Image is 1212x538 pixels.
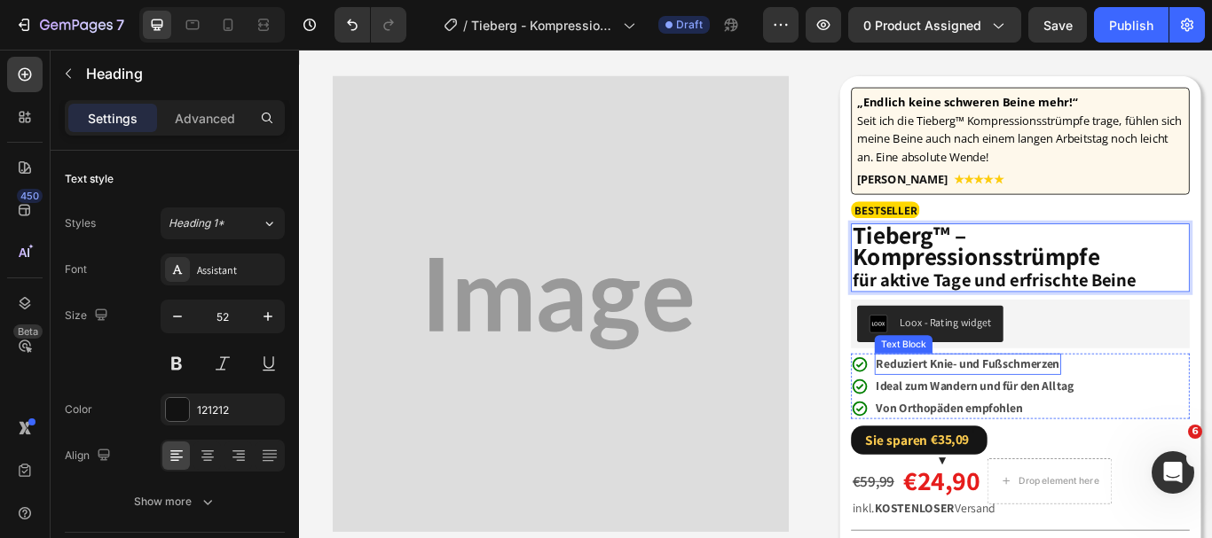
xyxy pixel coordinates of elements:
div: Undo/Redo [334,7,406,43]
button: Show more [65,486,285,518]
p: ▼ [743,467,837,493]
strong: BESTSELLER [648,179,720,196]
p: Advanced [175,109,235,128]
div: €35,09 [735,442,783,466]
div: Styles [65,215,96,231]
strong: Tieberg™ – Kompressionsstrümpfe [645,198,933,260]
div: Text Block [674,336,735,352]
div: 121212 [197,402,280,418]
button: Publish [1094,7,1169,43]
strong: Reduziert Knie- und Fußschmerzen [673,357,886,376]
div: 450 [17,189,43,203]
strong: „Endlich keine schweren Beine mehr!“ [650,52,908,70]
span: Tieberg - Kompressionssocken [471,16,616,35]
div: Beta [13,324,43,339]
span: / [463,16,468,35]
strong: Von Orthopäden empfohlen [673,409,844,427]
span: 6 [1188,425,1202,439]
button: Save [1028,7,1087,43]
strong: Ideal zum Wandern und für den Alltag [673,383,902,402]
p: 7 [116,14,124,35]
button: Heading 1* [161,207,285,239]
iframe: Intercom live chat [1152,451,1194,494]
p: ⁠⁠⁠⁠⁠⁠⁠ [650,140,821,162]
button: 7 [7,7,132,43]
div: Rich Text Editor. Editing area: main [649,50,1033,138]
div: €59,99 [643,490,696,517]
span: Heading 1* [169,215,224,231]
strong: [PERSON_NAME] [650,142,756,160]
div: Sie sparen [657,442,735,468]
div: €24,90 [703,481,795,526]
div: Font [65,261,87,277]
div: Publish [1109,16,1153,35]
div: Drop element here [838,496,933,511]
button: Carousel Next Arrow [561,283,589,311]
div: Size [65,304,112,328]
h2: Rich Text Editor. Editing area: main [643,203,1038,283]
strong: für aktive Tage und erfrischte Beine [645,254,976,283]
img: loox.png [665,309,686,331]
div: Loox - Rating widget [700,309,807,328]
p: Heading [86,63,278,84]
button: Loox - Rating widget [650,299,821,341]
div: Assistant [197,262,280,278]
p: Settings [88,109,138,128]
div: Color [65,402,92,417]
strong: ★★★★★ [763,142,821,160]
span: Save [1043,18,1073,33]
iframe: Design area [299,50,1212,538]
div: Text style [65,171,114,187]
button: 0 product assigned [848,7,1021,43]
h2: Rich Text Editor. Editing area: main [649,138,822,164]
div: Show more [134,493,216,511]
span: Draft [676,17,703,33]
span: 0 product assigned [863,16,981,35]
span: Seit ich die Tieberg™ Kompressionsstrümpfe trage, fühlen sich meine Beine auch nach einem langen ... [650,74,1029,134]
div: Align [65,444,114,468]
